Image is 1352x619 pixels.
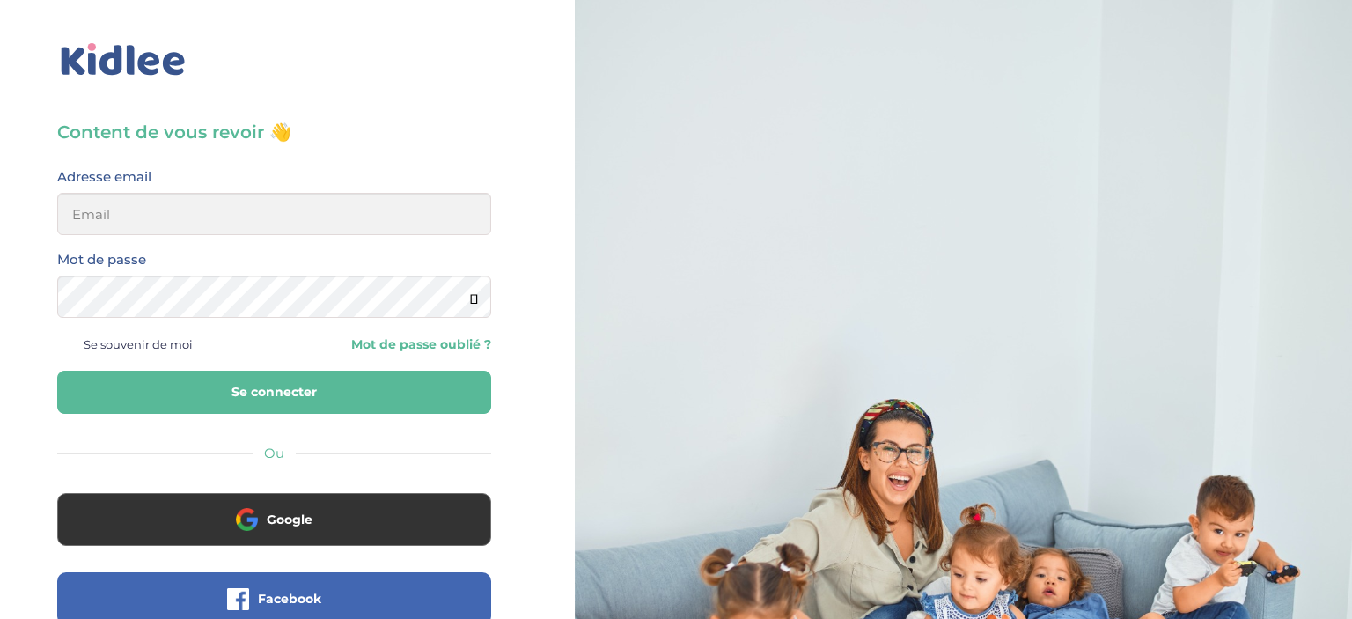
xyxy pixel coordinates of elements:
img: facebook.png [227,588,249,610]
h3: Content de vous revoir 👋 [57,120,491,144]
button: Se connecter [57,371,491,414]
img: google.png [236,508,258,530]
label: Adresse email [57,166,151,188]
span: Ou [264,445,284,461]
button: Google [57,493,491,546]
img: logo_kidlee_bleu [57,40,189,80]
input: Email [57,193,491,235]
a: Mot de passe oublié ? [287,336,490,353]
span: Se souvenir de moi [84,333,193,356]
a: Google [57,523,491,540]
a: Facebook [57,602,491,619]
label: Mot de passe [57,248,146,271]
span: Facebook [258,590,321,608]
span: Google [267,511,312,528]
